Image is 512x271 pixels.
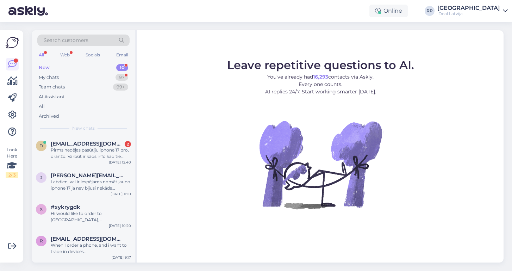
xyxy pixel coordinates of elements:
div: Look Here [6,147,18,178]
div: All [39,103,45,110]
a: [GEOGRAPHIC_DATA]iDeal Latvija [437,5,508,17]
span: j [40,175,42,180]
div: Hi would like to order to [GEOGRAPHIC_DATA], [GEOGRAPHIC_DATA] is it possible ? [51,210,131,223]
div: 2 [125,141,131,147]
div: [DATE] 12:40 [109,160,131,165]
span: x [40,207,43,212]
span: dubradj@gmail.com [51,141,124,147]
div: When I order a phone, and i want to trade in devices [GEOGRAPHIC_DATA], do i trade them in when i... [51,242,131,255]
b: 16,293 [313,74,328,80]
div: [DATE] 9:17 [112,255,131,260]
span: Leave repetitive questions to AI. [227,58,414,72]
p: You’ve already had contacts via Askly. Every one counts. AI replies 24/7. Start working smarter [... [227,73,414,96]
div: 97 [115,74,128,81]
div: [GEOGRAPHIC_DATA] [437,5,500,11]
div: My chats [39,74,59,81]
div: New [39,64,50,71]
div: Web [59,50,71,60]
img: Askly Logo [6,36,19,49]
div: AI Assistant [39,93,65,100]
span: redwolfkid1@gmail.com [51,236,124,242]
span: r [40,238,43,244]
span: New chats [72,125,95,131]
span: Search customers [44,37,88,44]
div: Email [115,50,130,60]
div: Pirms nedēļas pasūtīju iphone 17 pro, oranžo. Varbūt ir kāds info kad tie ienāks? Pasūtījuma nr #... [51,147,131,160]
div: Team chats [39,84,65,91]
span: d [39,143,43,148]
img: No Chat active [257,101,384,228]
div: 99+ [113,84,128,91]
div: RP [425,6,435,16]
div: Archived [39,113,59,120]
div: 2 / 3 [6,172,18,178]
div: All [37,50,45,60]
div: Socials [84,50,101,60]
div: [DATE] 11:10 [111,191,131,197]
div: Online [369,5,408,17]
div: [DATE] 10:20 [109,223,131,228]
span: #xykrygdk [51,204,80,210]
div: Labdien, vai ir iespējams nomāt jauno iphone 17 ja nav bijusi nekāda kredītvēsture? [51,179,131,191]
div: iDeal Latvija [437,11,500,17]
div: 10 [116,64,128,71]
span: jekabs.prancs@inbox.lv [51,172,124,179]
